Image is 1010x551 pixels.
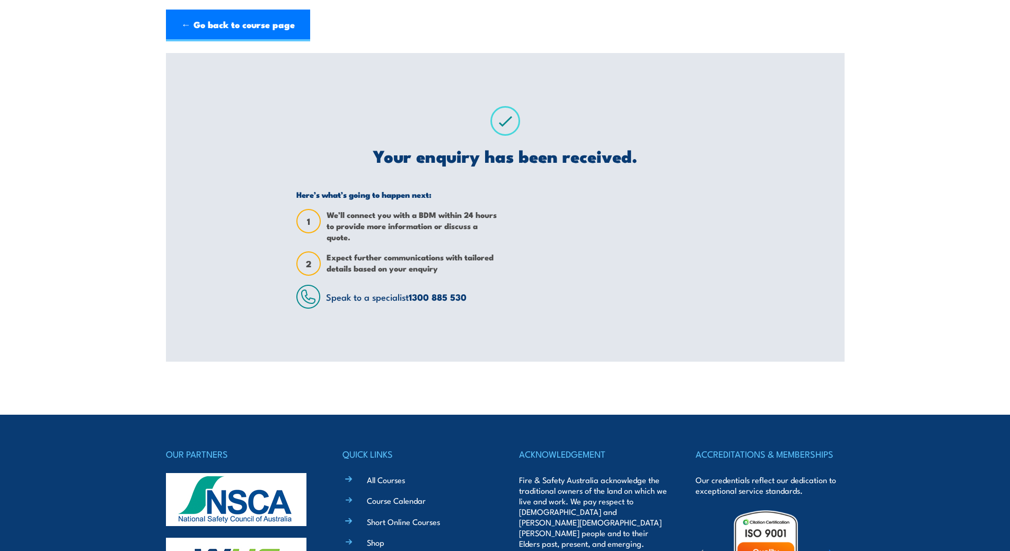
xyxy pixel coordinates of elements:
[166,447,314,461] h4: OUR PARTNERS
[519,475,668,549] p: Fire & Safety Australia acknowledge the traditional owners of the land on which we live and work....
[297,216,320,227] span: 1
[409,290,467,304] a: 1300 885 530
[519,447,668,461] h4: ACKNOWLEDGEMENT
[367,537,384,548] a: Shop
[327,251,497,276] span: Expect further communications with tailored details based on your enquiry
[297,258,320,269] span: 2
[166,10,310,41] a: ← Go back to course page
[696,475,844,496] p: Our credentials reflect our dedication to exceptional service standards.
[367,474,405,485] a: All Courses
[296,148,714,163] h2: Your enquiry has been received.
[326,290,467,303] span: Speak to a specialist
[367,516,440,527] a: Short Online Courses
[166,473,306,526] img: nsca-logo-footer
[342,447,491,461] h4: QUICK LINKS
[367,495,426,506] a: Course Calendar
[296,189,497,199] h5: Here’s what’s going to happen next:
[696,447,844,461] h4: ACCREDITATIONS & MEMBERSHIPS
[327,209,497,242] span: We’ll connect you with a BDM within 24 hours to provide more information or discuss a quote.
